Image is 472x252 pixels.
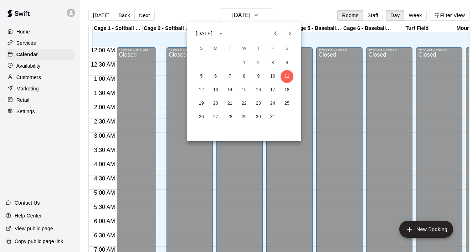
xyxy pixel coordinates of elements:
[252,57,265,69] button: 2
[266,70,279,83] button: 10
[252,42,265,56] span: Thursday
[266,84,279,96] button: 17
[252,70,265,83] button: 9
[238,84,251,96] button: 15
[283,26,297,41] button: Next month
[196,30,212,37] div: [DATE]
[266,42,279,56] span: Friday
[195,97,208,110] button: 19
[281,70,293,83] button: 11
[266,111,279,124] button: 31
[209,70,222,83] button: 6
[252,111,265,124] button: 30
[266,57,279,69] button: 3
[266,97,279,110] button: 24
[195,70,208,83] button: 5
[238,111,251,124] button: 29
[195,111,208,124] button: 26
[238,97,251,110] button: 22
[215,27,227,40] button: calendar view is open, switch to year view
[252,84,265,96] button: 16
[268,26,283,41] button: Previous month
[281,57,293,69] button: 4
[238,42,251,56] span: Wednesday
[224,111,236,124] button: 28
[252,97,265,110] button: 23
[209,84,222,96] button: 13
[281,97,293,110] button: 25
[209,111,222,124] button: 27
[224,42,236,56] span: Tuesday
[224,70,236,83] button: 7
[281,42,293,56] span: Saturday
[238,57,251,69] button: 1
[209,97,222,110] button: 20
[224,97,236,110] button: 21
[224,84,236,96] button: 14
[238,70,251,83] button: 8
[209,42,222,56] span: Monday
[281,84,293,96] button: 18
[195,42,208,56] span: Sunday
[195,84,208,96] button: 12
